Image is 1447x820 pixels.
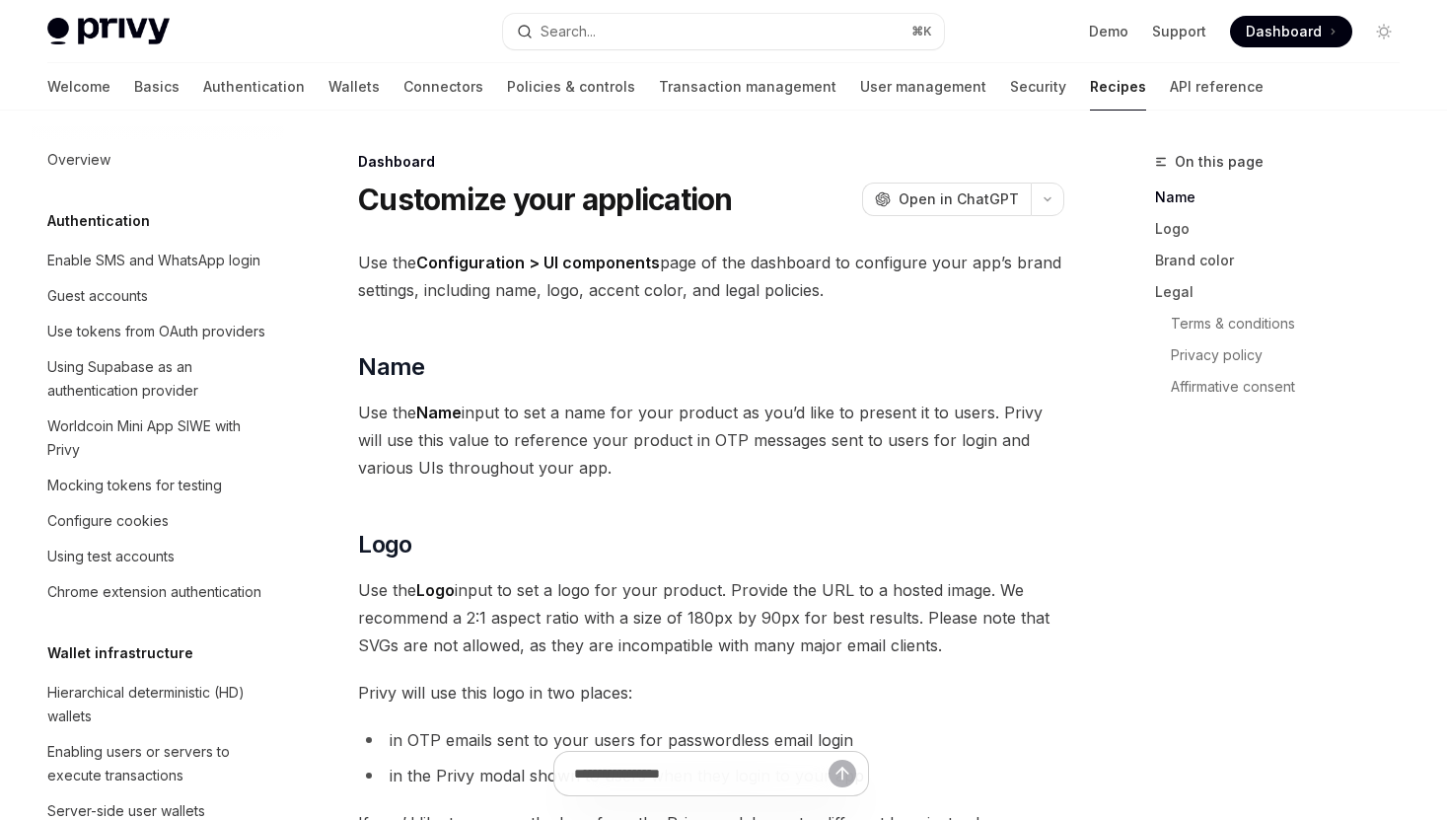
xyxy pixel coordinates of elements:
a: Transaction management [659,63,836,111]
a: Policies & controls [507,63,635,111]
a: Legal [1155,276,1415,308]
button: Open search [503,14,943,49]
span: On this page [1175,150,1264,174]
div: Hierarchical deterministic (HD) wallets [47,681,272,728]
img: light logo [47,18,170,45]
a: Using Supabase as an authentication provider [32,349,284,409]
a: Chrome extension authentication [32,574,284,610]
strong: Configuration > UI components [416,253,660,272]
a: Use tokens from OAuth providers [32,314,284,349]
a: Brand color [1155,245,1415,276]
span: Use the page of the dashboard to configure your app’s brand settings, including name, logo, accen... [358,249,1064,304]
a: Connectors [403,63,483,111]
a: Terms & conditions [1155,308,1415,339]
a: Using test accounts [32,539,284,574]
input: Ask a question... [574,752,829,795]
button: Send message [829,760,856,787]
a: Enable SMS and WhatsApp login [32,243,284,278]
button: Toggle dark mode [1368,16,1400,47]
div: Enable SMS and WhatsApp login [47,249,260,272]
a: API reference [1170,63,1264,111]
h5: Authentication [47,209,150,233]
strong: Name [416,403,462,422]
div: Dashboard [358,152,1064,172]
span: Dashboard [1246,22,1322,41]
strong: Logo [416,580,455,600]
a: Basics [134,63,180,111]
a: Enabling users or servers to execute transactions [32,734,284,793]
span: Logo [358,529,412,560]
span: ⌘ K [911,24,932,39]
div: Using test accounts [47,545,175,568]
a: Welcome [47,63,110,111]
a: Hierarchical deterministic (HD) wallets [32,675,284,734]
span: Open in ChatGPT [899,189,1019,209]
a: Mocking tokens for testing [32,468,284,503]
div: Worldcoin Mini App SIWE with Privy [47,414,272,462]
a: Recipes [1090,63,1146,111]
span: Name [358,351,425,383]
a: Dashboard [1230,16,1352,47]
h1: Customize your application [358,182,733,217]
button: Open in ChatGPT [862,183,1031,216]
a: Wallets [328,63,380,111]
div: Enabling users or servers to execute transactions [47,740,272,787]
div: Using Supabase as an authentication provider [47,355,272,403]
a: Name [1155,182,1415,213]
a: Privacy policy [1155,339,1415,371]
span: Use the input to set a name for your product as you’d like to present it to users. Privy will use... [358,399,1064,482]
div: Search... [541,20,596,43]
span: Use the input to set a logo for your product. Provide the URL to a hosted image. We recommend a 2... [358,576,1064,659]
a: Configure cookies [32,503,284,539]
div: Use tokens from OAuth providers [47,320,265,343]
a: Authentication [203,63,305,111]
span: Privy will use this logo in two places: [358,679,1064,707]
a: User management [860,63,986,111]
a: Logo [1155,213,1415,245]
a: Guest accounts [32,278,284,314]
a: Overview [32,142,284,178]
div: Configure cookies [47,509,169,533]
li: in OTP emails sent to your users for passwordless email login [358,726,1064,754]
h5: Wallet infrastructure [47,641,193,665]
a: Demo [1089,22,1128,41]
div: Chrome extension authentication [47,580,261,604]
a: Affirmative consent [1155,371,1415,403]
a: Worldcoin Mini App SIWE with Privy [32,409,284,468]
a: Support [1152,22,1206,41]
div: Mocking tokens for testing [47,474,222,497]
div: Guest accounts [47,284,148,308]
a: Security [1010,63,1066,111]
div: Overview [47,148,110,172]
